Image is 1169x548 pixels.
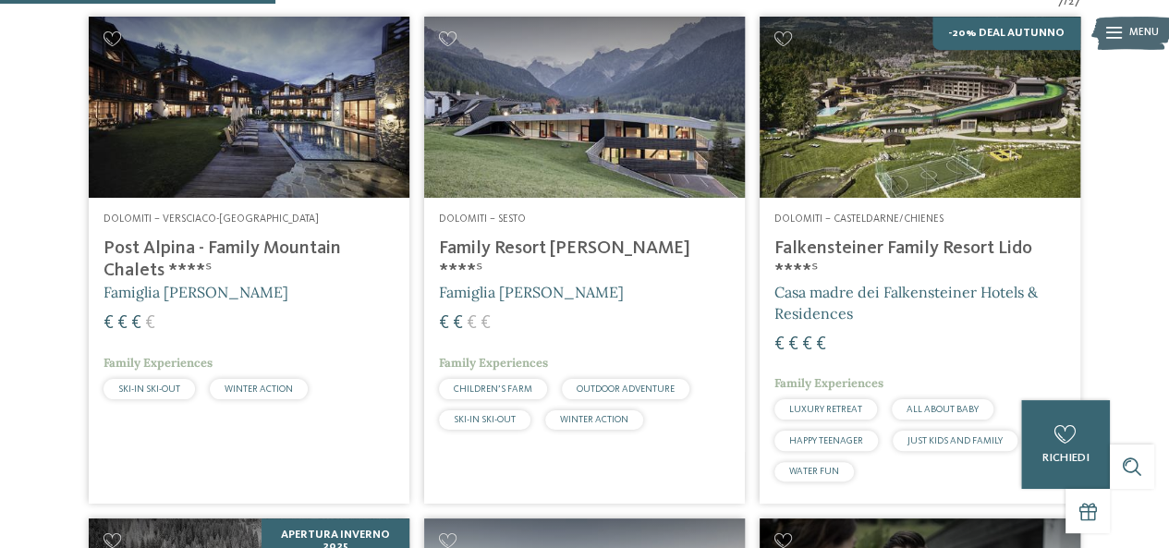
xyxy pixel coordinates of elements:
span: € [439,314,449,333]
span: CHILDREN’S FARM [454,384,532,394]
h4: Falkensteiner Family Resort Lido ****ˢ [774,237,1065,282]
span: Family Experiences [439,355,548,371]
span: Famiglia [PERSON_NAME] [104,283,288,301]
span: € [104,314,114,333]
span: € [117,314,128,333]
span: Casa madre dei Falkensteiner Hotels & Residences [774,283,1038,322]
span: OUTDOOR ADVENTURE [577,384,675,394]
span: Dolomiti – Versciaco-[GEOGRAPHIC_DATA] [104,213,319,225]
a: Cercate un hotel per famiglie? Qui troverete solo i migliori! -20% Deal Autunno Dolomiti – Castel... [760,17,1080,504]
img: Cercate un hotel per famiglie? Qui troverete solo i migliori! [760,17,1080,197]
span: WINTER ACTION [225,384,293,394]
a: richiedi [1021,400,1110,489]
span: € [467,314,477,333]
a: Cercate un hotel per famiglie? Qui troverete solo i migliori! Dolomiti – Sesto Family Resort [PER... [424,17,745,504]
span: ALL ABOUT BABY [907,405,979,414]
span: € [131,314,141,333]
span: richiedi [1042,452,1090,464]
span: WATER FUN [789,467,839,476]
span: HAPPY TEENAGER [789,436,863,445]
img: Family Resort Rainer ****ˢ [424,17,745,197]
span: Family Experiences [104,355,213,371]
span: € [802,335,812,354]
span: € [145,314,155,333]
span: JUST KIDS AND FAMILY [907,436,1003,445]
span: SKI-IN SKI-OUT [454,415,516,424]
span: € [774,335,785,354]
h4: Post Alpina - Family Mountain Chalets ****ˢ [104,237,395,282]
span: Family Experiences [774,375,883,391]
span: € [816,335,826,354]
img: Post Alpina - Family Mountain Chalets ****ˢ [89,17,409,197]
span: Dolomiti – Sesto [439,213,526,225]
span: LUXURY RETREAT [789,405,862,414]
span: € [481,314,491,333]
a: Cercate un hotel per famiglie? Qui troverete solo i migliori! Dolomiti – Versciaco-[GEOGRAPHIC_DA... [89,17,409,504]
span: WINTER ACTION [560,415,628,424]
span: € [453,314,463,333]
span: € [788,335,798,354]
h4: Family Resort [PERSON_NAME] ****ˢ [439,237,730,282]
span: Famiglia [PERSON_NAME] [439,283,624,301]
span: Dolomiti – Casteldarne/Chienes [774,213,944,225]
span: SKI-IN SKI-OUT [118,384,180,394]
